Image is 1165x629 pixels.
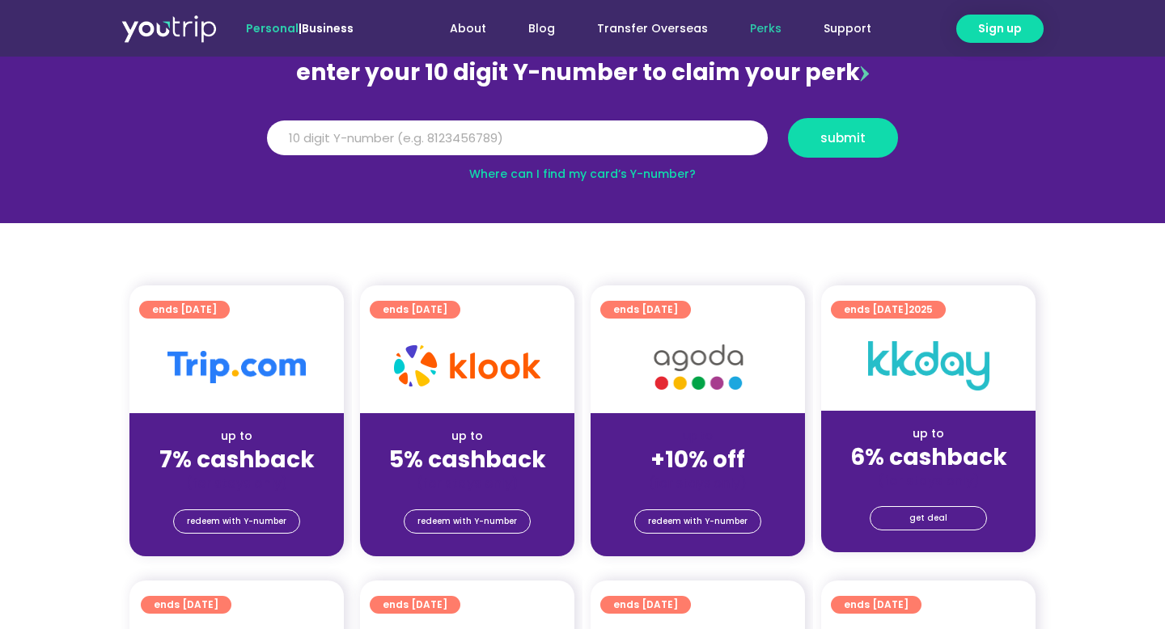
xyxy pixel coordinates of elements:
[159,444,315,475] strong: 7% cashback
[604,475,792,492] div: (for stays only)
[600,596,691,614] a: ends [DATE]
[803,14,892,44] a: Support
[187,510,286,533] span: redeem with Y-number
[246,20,354,36] span: |
[729,14,803,44] a: Perks
[429,14,507,44] a: About
[683,428,713,444] span: up to
[404,509,531,534] a: redeem with Y-number
[139,301,230,319] a: ends [DATE]
[909,302,933,316] span: 2025
[469,166,696,182] a: Where can I find my card’s Y-number?
[417,510,517,533] span: redeem with Y-number
[142,475,331,492] div: (for stays only)
[141,596,231,614] a: ends [DATE]
[383,301,447,319] span: ends [DATE]
[788,118,898,158] button: submit
[870,506,987,530] a: get deal
[834,472,1023,489] div: (for stays only)
[373,428,561,445] div: up to
[978,20,1022,37] span: Sign up
[246,20,299,36] span: Personal
[142,428,331,445] div: up to
[613,596,678,614] span: ends [DATE]
[370,596,460,614] a: ends [DATE]
[831,596,921,614] a: ends [DATE]
[154,596,218,614] span: ends [DATE]
[850,441,1007,473] strong: 6% cashback
[383,596,447,614] span: ends [DATE]
[650,444,745,475] strong: +10% off
[173,509,300,534] a: redeem with Y-number
[600,301,691,319] a: ends [DATE]
[576,14,729,44] a: Transfer Overseas
[259,52,906,94] div: enter your 10 digit Y-number to claim your perk
[370,301,460,319] a: ends [DATE]
[302,20,354,36] a: Business
[831,301,946,319] a: ends [DATE]2025
[389,444,546,475] strong: 5% cashback
[834,425,1023,442] div: up to
[648,510,748,533] span: redeem with Y-number
[152,301,217,319] span: ends [DATE]
[267,118,898,170] form: Y Number
[397,14,892,44] nav: Menu
[267,120,768,156] input: 10 digit Y-number (e.g. 8123456789)
[844,596,909,614] span: ends [DATE]
[373,475,561,492] div: (for stays only)
[634,509,761,534] a: redeem with Y-number
[909,507,947,530] span: get deal
[844,301,933,319] span: ends [DATE]
[613,301,678,319] span: ends [DATE]
[507,14,576,44] a: Blog
[956,15,1044,43] a: Sign up
[820,132,866,144] span: submit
